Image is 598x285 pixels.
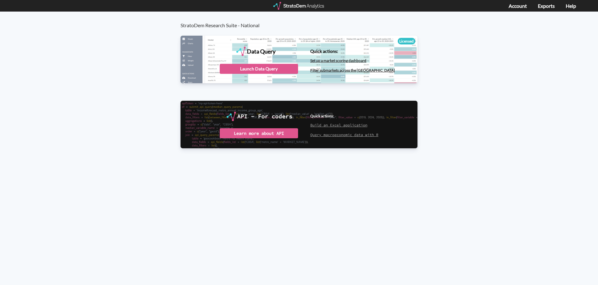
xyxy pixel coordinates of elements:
div: Licensed [398,38,415,44]
a: Exports [538,3,555,9]
h3: StratoDem Research Suite - National [181,12,424,28]
div: Learn more about API [220,128,298,138]
a: Help [566,3,576,9]
a: Set up a market scoring dashboard [310,58,366,63]
a: Build an Excel application [310,123,367,127]
div: Launch Data Query [220,64,298,74]
h4: Quick actions: [310,49,395,53]
a: Query macroeconomic data with R [310,132,378,137]
a: Account [509,3,527,9]
div: API - For coders [237,112,292,121]
h4: Quick actions: [310,114,378,118]
div: Data Query [247,47,275,56]
a: Filter submarkets across the [GEOGRAPHIC_DATA] [310,68,395,73]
